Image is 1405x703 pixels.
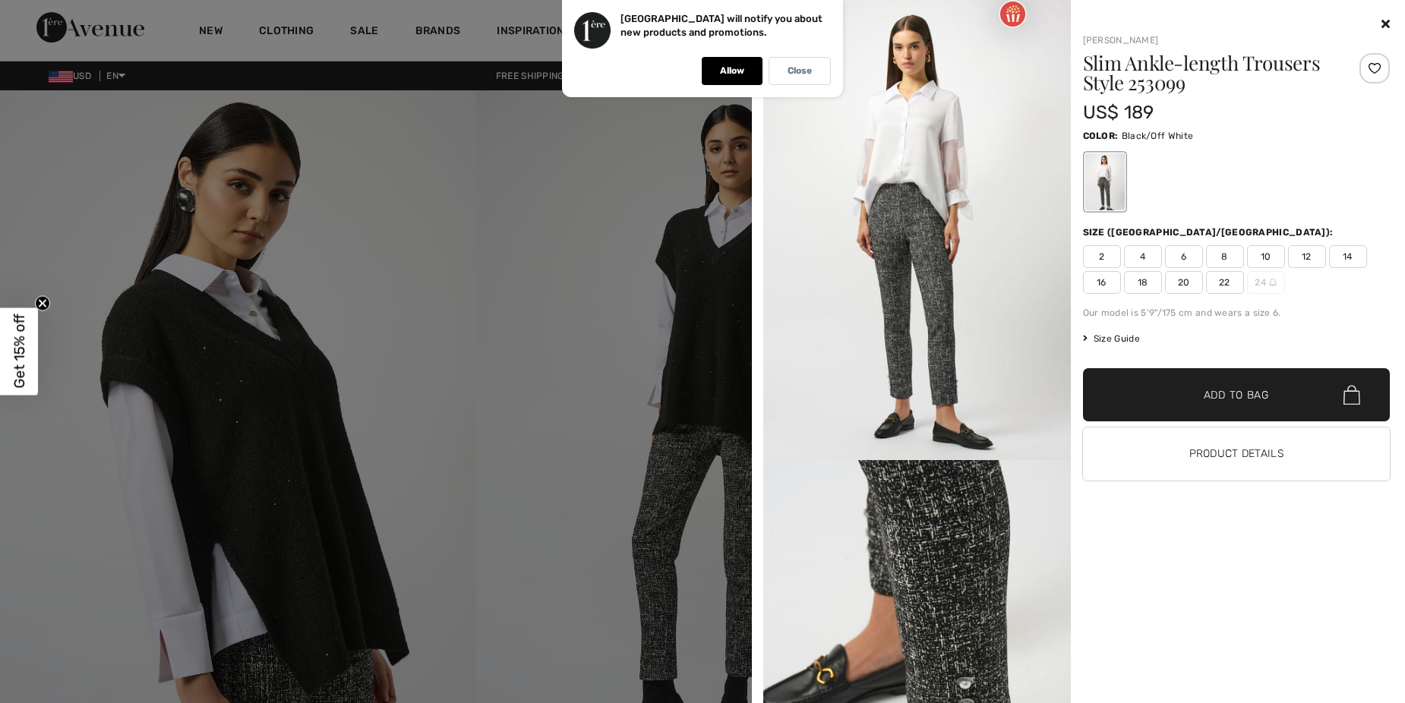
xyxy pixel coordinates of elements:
[1343,385,1360,405] img: Bag.svg
[1083,332,1140,345] span: Size Guide
[1206,245,1244,268] span: 8
[1083,131,1119,141] span: Color:
[1165,271,1203,294] span: 20
[788,65,812,77] p: Close
[1083,427,1391,481] button: Product Details
[720,65,744,77] p: Allow
[1083,102,1154,123] span: US$ 189
[1122,131,1194,141] span: Black/Off White
[1083,245,1121,268] span: 2
[1083,53,1339,93] h1: Slim Ankle-length Trousers Style 253099
[34,11,65,24] span: Help
[1329,245,1367,268] span: 14
[1083,271,1121,294] span: 16
[1288,245,1326,268] span: 12
[1206,271,1244,294] span: 22
[1204,387,1269,403] span: Add to Bag
[1269,279,1277,286] img: ring-m.svg
[1124,245,1162,268] span: 4
[1083,368,1391,421] button: Add to Bag
[1083,306,1391,320] div: Our model is 5'9"/175 cm and wears a size 6.
[1247,245,1285,268] span: 10
[35,296,50,311] button: Close teaser
[1247,271,1285,294] span: 24
[1124,271,1162,294] span: 18
[620,13,822,38] p: [GEOGRAPHIC_DATA] will notify you about new products and promotions.
[1083,225,1337,239] div: Size ([GEOGRAPHIC_DATA]/[GEOGRAPHIC_DATA]):
[1085,153,1124,210] div: Black/Off White
[1083,35,1159,46] a: [PERSON_NAME]
[11,314,28,389] span: Get 15% off
[1165,245,1203,268] span: 6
